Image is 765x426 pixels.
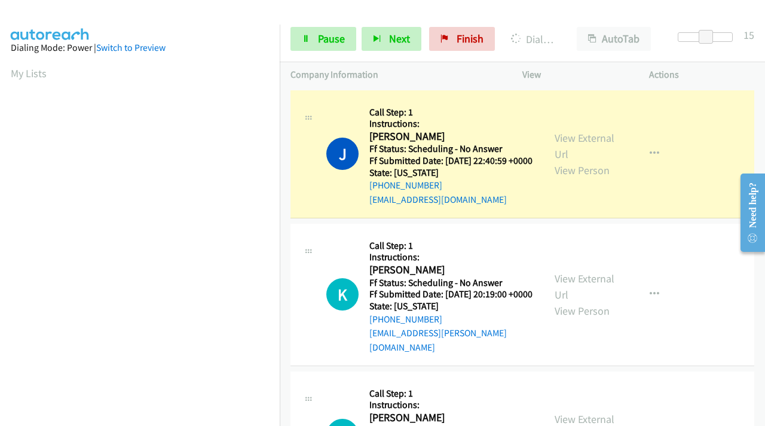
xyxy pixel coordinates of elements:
[369,143,533,155] h5: Ff Status: Scheduling - No Answer
[369,118,533,130] h5: Instructions:
[457,32,484,45] span: Finish
[555,163,610,177] a: View Person
[555,272,614,302] a: View External Url
[369,194,507,205] a: [EMAIL_ADDRESS][DOMAIN_NAME]
[369,399,533,411] h5: Instructions:
[369,106,533,118] h5: Call Step: 1
[369,388,533,400] h5: Call Step: 1
[369,130,529,144] h2: [PERSON_NAME]
[326,278,359,311] h1: K
[429,27,495,51] a: Finish
[11,66,47,80] a: My Lists
[369,288,533,300] h5: Ff Submitted Date: [DATE] 20:19:00 +0000
[369,327,507,353] a: [EMAIL_ADDRESS][PERSON_NAME][DOMAIN_NAME]
[577,27,651,51] button: AutoTab
[290,68,501,82] p: Company Information
[522,68,628,82] p: View
[326,138,359,170] h1: J
[369,179,442,191] a: [PHONE_NUMBER]
[511,31,555,47] p: Dialing [PERSON_NAME]
[318,32,345,45] span: Pause
[96,42,166,53] a: Switch to Preview
[326,278,359,311] div: The call is yet to be attempted
[555,131,614,161] a: View External Url
[369,155,533,167] h5: Ff Submitted Date: [DATE] 22:40:59 +0000
[743,27,754,43] div: 15
[369,277,533,289] h5: Ff Status: Scheduling - No Answer
[369,314,442,325] a: [PHONE_NUMBER]
[731,165,765,260] iframe: Resource Center
[369,263,529,277] h2: [PERSON_NAME]
[369,240,533,252] h5: Call Step: 1
[649,68,754,82] p: Actions
[369,300,533,312] h5: State: [US_STATE]
[11,41,269,55] div: Dialing Mode: Power |
[290,27,356,51] a: Pause
[362,27,421,51] button: Next
[369,411,529,425] h2: [PERSON_NAME]
[369,167,533,179] h5: State: [US_STATE]
[369,251,533,263] h5: Instructions:
[389,32,410,45] span: Next
[555,304,610,318] a: View Person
